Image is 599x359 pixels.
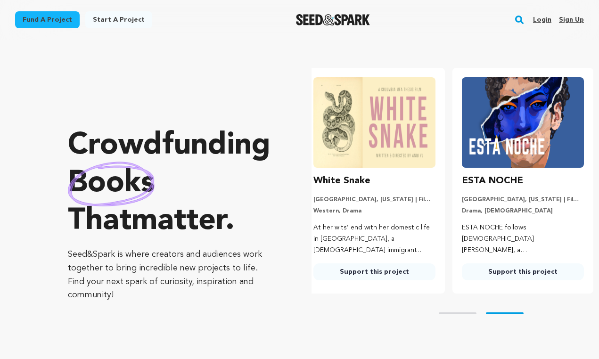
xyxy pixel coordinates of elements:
a: Support this project [313,263,435,280]
p: Crowdfunding that . [68,127,274,240]
p: [GEOGRAPHIC_DATA], [US_STATE] | Film Short [462,196,584,204]
p: [GEOGRAPHIC_DATA], [US_STATE] | Film Short [313,196,435,204]
p: At her wits’ end with her domestic life in [GEOGRAPHIC_DATA], a [DEMOGRAPHIC_DATA] immigrant moth... [313,222,435,256]
p: Seed&Spark is where creators and audiences work together to bring incredible new projects to life... [68,248,274,302]
p: Western, Drama [313,207,435,215]
a: Login [533,12,551,27]
span: matter [131,206,225,237]
img: ESTA NOCHE image [462,77,584,168]
h3: ESTA NOCHE [462,173,523,188]
h3: White Snake [313,173,370,188]
p: Drama, [DEMOGRAPHIC_DATA] [462,207,584,215]
a: Fund a project [15,11,80,28]
img: Seed&Spark Logo Dark Mode [296,14,370,25]
a: Support this project [462,263,584,280]
a: Seed&Spark Homepage [296,14,370,25]
p: ESTA NOCHE follows [DEMOGRAPHIC_DATA] [PERSON_NAME], a [DEMOGRAPHIC_DATA], homeless runaway, conf... [462,222,584,256]
a: Start a project [85,11,152,28]
img: hand sketched image [68,162,155,206]
a: Sign up [559,12,584,27]
img: White Snake image [313,77,435,168]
